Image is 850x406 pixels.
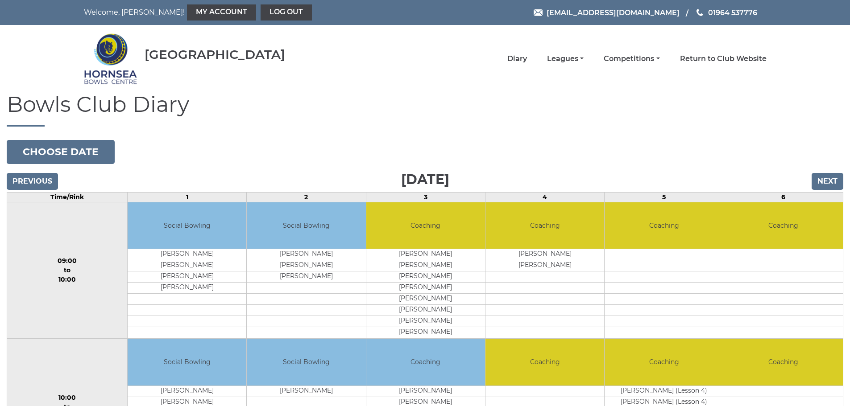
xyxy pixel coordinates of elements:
button: Choose date [7,140,115,164]
td: [PERSON_NAME] [247,260,365,271]
a: Return to Club Website [680,54,767,64]
td: Coaching [724,202,843,249]
td: 09:00 to 10:00 [7,202,128,339]
td: Coaching [485,339,604,385]
td: Time/Rink [7,192,128,202]
nav: Welcome, [PERSON_NAME]! [84,4,361,21]
td: Coaching [366,339,485,385]
td: [PERSON_NAME] [128,385,246,397]
input: Previous [7,173,58,190]
span: [EMAIL_ADDRESS][DOMAIN_NAME] [547,8,680,16]
td: [PERSON_NAME] [366,294,485,305]
img: Phone us [697,9,703,16]
a: Email [EMAIL_ADDRESS][DOMAIN_NAME] [534,7,680,18]
td: [PERSON_NAME] [247,249,365,260]
a: Log out [261,4,312,21]
td: [PERSON_NAME] [128,283,246,294]
td: [PERSON_NAME] [247,271,365,283]
input: Next [812,173,843,190]
h1: Bowls Club Diary [7,93,843,127]
td: 2 [247,192,366,202]
td: [PERSON_NAME] [247,385,365,397]
td: [PERSON_NAME] [485,260,604,271]
td: [PERSON_NAME] [366,305,485,316]
td: Social Bowling [247,202,365,249]
td: Coaching [724,339,843,385]
td: [PERSON_NAME] (Lesson 4) [605,385,723,397]
td: [PERSON_NAME] [366,327,485,338]
td: [PERSON_NAME] [366,385,485,397]
td: 6 [724,192,843,202]
td: [PERSON_NAME] [485,249,604,260]
td: Coaching [605,339,723,385]
td: Social Bowling [128,202,246,249]
td: [PERSON_NAME] [366,316,485,327]
span: 01964 537776 [708,8,757,16]
td: Coaching [605,202,723,249]
div: [GEOGRAPHIC_DATA] [145,48,285,62]
td: [PERSON_NAME] [366,283,485,294]
td: 4 [485,192,604,202]
td: Coaching [366,202,485,249]
td: 3 [366,192,485,202]
a: My Account [187,4,256,21]
td: Social Bowling [128,339,246,385]
img: Hornsea Bowls Centre [84,28,137,90]
a: Competitions [604,54,659,64]
td: [PERSON_NAME] [366,249,485,260]
td: 5 [605,192,724,202]
a: Leagues [547,54,584,64]
td: [PERSON_NAME] [128,271,246,283]
td: [PERSON_NAME] [128,249,246,260]
td: [PERSON_NAME] [366,271,485,283]
td: [PERSON_NAME] [128,260,246,271]
a: Phone us 01964 537776 [695,7,757,18]
img: Email [534,9,543,16]
td: [PERSON_NAME] [366,260,485,271]
td: Social Bowling [247,339,365,385]
a: Diary [507,54,527,64]
td: Coaching [485,202,604,249]
td: 1 [127,192,246,202]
